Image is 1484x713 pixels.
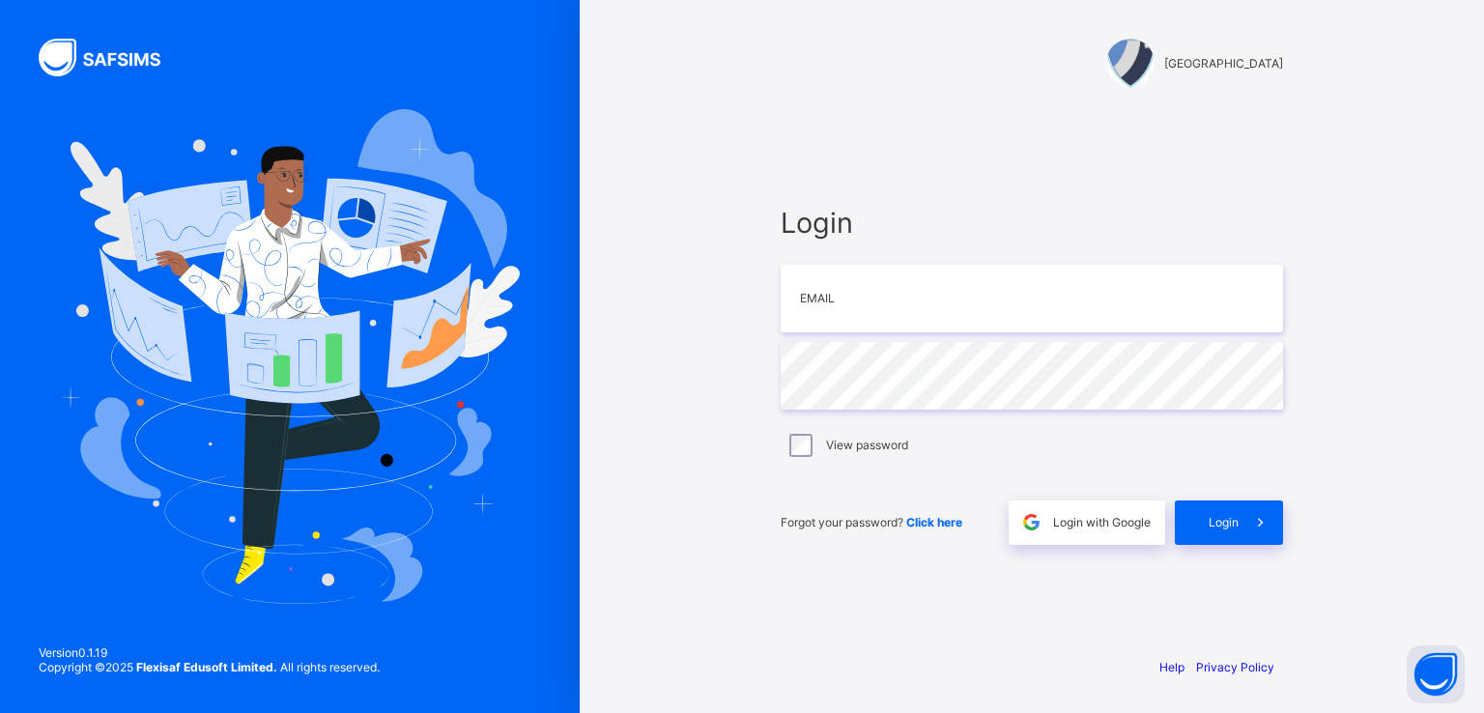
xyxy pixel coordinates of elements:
[1159,660,1184,674] a: Help
[39,645,380,660] span: Version 0.1.19
[1164,56,1283,71] span: [GEOGRAPHIC_DATA]
[781,515,962,529] span: Forgot your password?
[60,109,520,604] img: Hero Image
[136,660,277,674] strong: Flexisaf Edusoft Limited.
[1209,515,1239,529] span: Login
[1020,511,1042,533] img: google.396cfc9801f0270233282035f929180a.svg
[781,206,1283,240] span: Login
[39,660,380,674] span: Copyright © 2025 All rights reserved.
[826,438,908,452] label: View password
[906,515,962,529] a: Click here
[1196,660,1274,674] a: Privacy Policy
[1053,515,1151,529] span: Login with Google
[1407,645,1465,703] button: Open asap
[39,39,184,76] img: SAFSIMS Logo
